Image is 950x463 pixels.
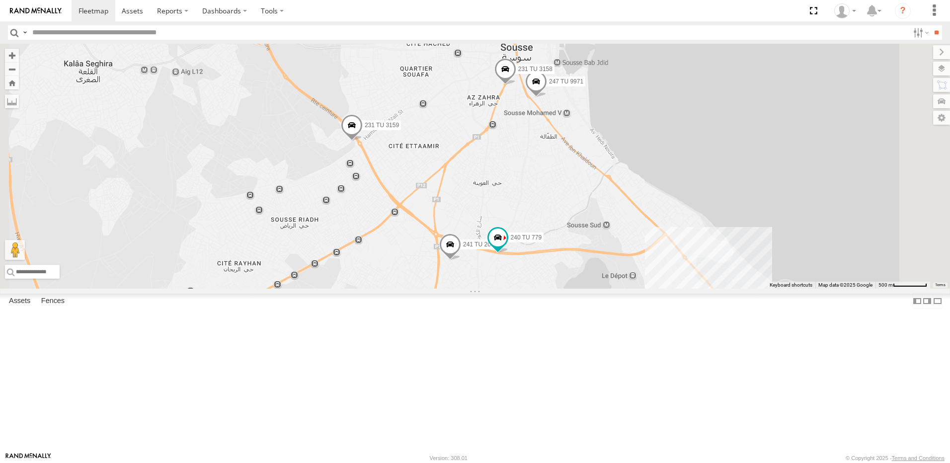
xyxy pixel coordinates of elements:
[21,25,29,40] label: Search Query
[818,282,872,288] span: Map data ©2025 Google
[878,282,893,288] span: 500 m
[5,94,19,108] label: Measure
[933,294,943,308] label: Hide Summary Table
[935,283,946,287] a: Terms (opens in new tab)
[922,294,932,308] label: Dock Summary Table to the Right
[846,455,945,461] div: © Copyright 2025 -
[4,294,35,308] label: Assets
[933,111,950,125] label: Map Settings
[5,62,19,76] button: Zoom out
[463,241,497,248] span: 241 TU 2026
[895,3,911,19] i: ?
[549,78,583,85] span: 247 TU 9971
[5,453,51,463] a: Visit our Website
[909,25,931,40] label: Search Filter Options
[770,282,812,289] button: Keyboard shortcuts
[5,240,25,260] button: Drag Pegman onto the map to open Street View
[912,294,922,308] label: Dock Summary Table to the Left
[10,7,62,14] img: rand-logo.svg
[831,3,860,18] div: Nejah Benkhalifa
[511,234,542,241] span: 240 TU 779
[5,49,19,62] button: Zoom in
[430,455,468,461] div: Version: 308.01
[892,455,945,461] a: Terms and Conditions
[518,66,553,73] span: 231 TU 3158
[36,294,70,308] label: Fences
[5,76,19,89] button: Zoom Home
[875,282,930,289] button: Map Scale: 500 m per 65 pixels
[365,122,399,129] span: 231 TU 3159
